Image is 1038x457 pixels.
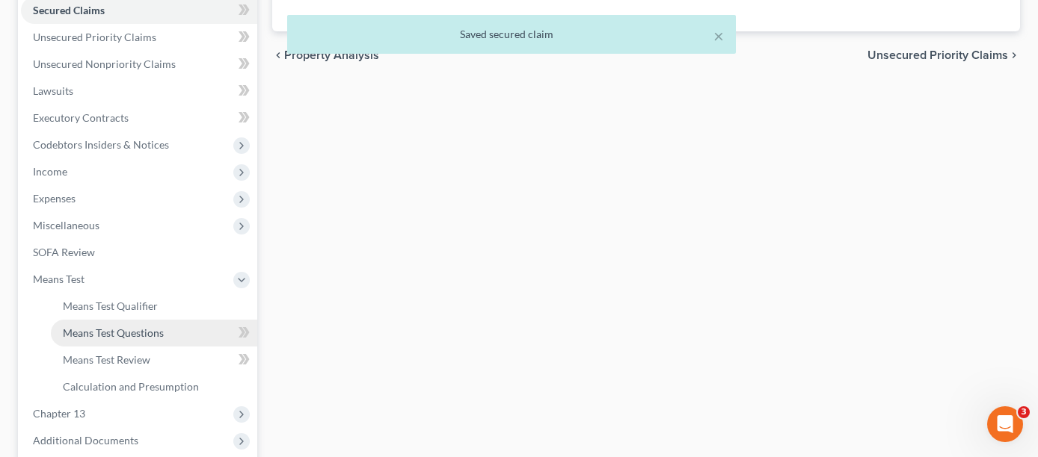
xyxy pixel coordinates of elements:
[51,373,257,400] a: Calculation and Presumption
[33,219,99,231] span: Miscellaneous
[33,138,169,151] span: Codebtors Insiders & Notices
[63,353,150,366] span: Means Test Review
[21,51,257,78] a: Unsecured Nonpriority Claims
[33,434,138,447] span: Additional Documents
[33,84,73,97] span: Lawsuits
[987,406,1023,442] iframe: Intercom live chat
[63,326,164,339] span: Means Test Questions
[33,4,105,16] span: Secured Claims
[33,192,76,205] span: Expenses
[21,105,257,131] a: Executory Contracts
[299,27,724,42] div: Saved secured claim
[21,78,257,105] a: Lawsuits
[63,380,199,393] span: Calculation and Presumption
[21,239,257,266] a: SOFA Review
[51,293,257,320] a: Means Test Qualifier
[33,246,95,258] span: SOFA Review
[33,57,176,70] span: Unsecured Nonpriority Claims
[713,27,724,45] button: ×
[51,320,257,346] a: Means Test Questions
[63,299,158,312] span: Means Test Qualifier
[33,273,85,285] span: Means Test
[51,346,257,373] a: Means Test Review
[33,407,85,420] span: Chapter 13
[33,165,67,178] span: Income
[1018,406,1030,418] span: 3
[33,111,129,124] span: Executory Contracts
